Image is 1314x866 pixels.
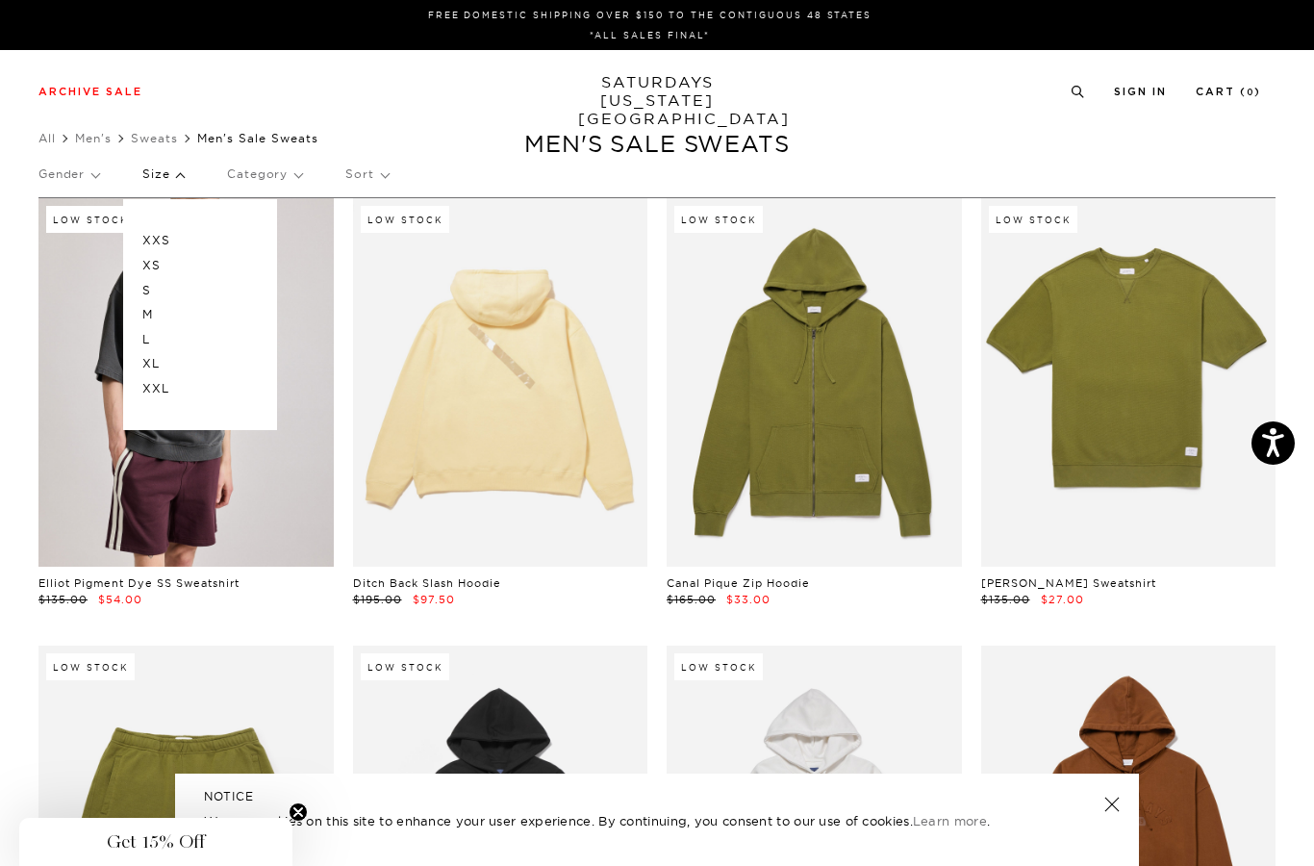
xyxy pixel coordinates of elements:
[667,593,716,606] span: $165.00
[46,28,1253,42] p: *ALL SALES FINAL*
[204,811,1042,830] p: We use cookies on this site to enhance your user experience. By continuing, you consent to our us...
[38,593,88,606] span: $135.00
[107,830,205,853] span: Get 15% Off
[361,206,449,233] div: Low Stock
[142,253,258,278] p: XS
[289,802,308,822] button: Close teaser
[1114,87,1167,97] a: Sign In
[142,152,184,196] p: Size
[345,152,388,196] p: Sort
[142,351,258,376] p: XL
[142,302,258,327] p: M
[353,593,402,606] span: $195.00
[674,653,763,680] div: Low Stock
[46,206,135,233] div: Low Stock
[142,278,258,303] p: S
[204,788,1110,805] h5: NOTICE
[46,653,135,680] div: Low Stock
[361,653,449,680] div: Low Stock
[578,73,737,128] a: SATURDAYS[US_STATE][GEOGRAPHIC_DATA]
[667,576,810,590] a: Canal Pique Zip Hoodie
[1041,593,1084,606] span: $27.00
[413,593,455,606] span: $97.50
[75,131,112,145] a: Men's
[142,228,258,253] p: XXS
[981,576,1156,590] a: [PERSON_NAME] Sweatshirt
[38,131,56,145] a: All
[131,131,178,145] a: Sweats
[38,152,99,196] p: Gender
[38,87,142,97] a: Archive Sale
[46,8,1253,22] p: FREE DOMESTIC SHIPPING OVER $150 TO THE CONTIGUOUS 48 STATES
[1196,87,1261,97] a: Cart (0)
[19,818,292,866] div: Get 15% OffClose teaser
[353,576,501,590] a: Ditch Back Slash Hoodie
[227,152,302,196] p: Category
[38,576,240,590] a: Elliot Pigment Dye SS Sweatshirt
[142,376,258,401] p: XXL
[674,206,763,233] div: Low Stock
[142,327,258,352] p: L
[981,593,1030,606] span: $135.00
[1247,89,1254,97] small: 0
[913,813,987,828] a: Learn more
[726,593,771,606] span: $33.00
[98,593,142,606] span: $54.00
[989,206,1077,233] div: Low Stock
[197,131,318,145] span: Men's Sale Sweats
